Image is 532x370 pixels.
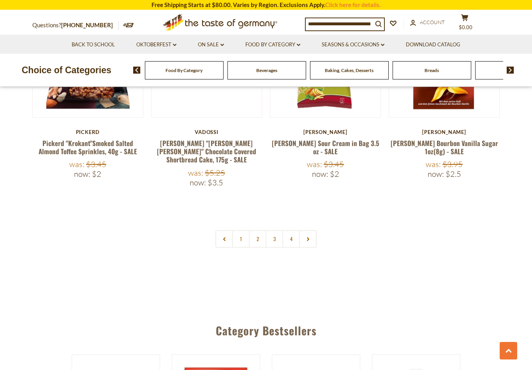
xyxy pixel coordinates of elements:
[330,169,339,179] span: $2
[325,67,373,73] a: Baking, Cakes, Desserts
[272,138,379,156] a: [PERSON_NAME] Sour Cream in Bag 3.5 oz - SALE
[232,230,250,248] a: 1
[282,230,300,248] a: 4
[86,159,106,169] span: $3.45
[74,169,90,179] label: Now:
[507,67,514,74] img: next arrow
[389,129,500,135] div: [PERSON_NAME]
[459,24,472,30] span: $0.00
[205,168,225,178] span: $5.25
[188,168,203,178] label: Was:
[16,313,516,345] div: Category Bestsellers
[136,41,176,49] a: Oktoberfest
[72,41,115,49] a: Back to School
[446,169,461,179] span: $2.5
[151,129,262,135] div: Vadossi
[425,67,439,73] a: Breads
[325,1,381,8] a: Click here for details.
[39,138,137,156] a: Pickerd "Krokant"Smoked Salted Almond Toffee Sprinkles, 40g - SALE
[420,19,445,25] span: Account
[245,41,300,49] a: Food By Category
[208,178,223,187] span: $3.5
[322,41,384,49] a: Seasons & Occasions
[32,20,119,30] p: Questions?
[307,159,322,169] label: Was:
[406,41,460,49] a: Download Catalog
[166,67,203,73] a: Food By Category
[453,14,476,33] button: $0.00
[410,18,445,27] a: Account
[61,21,113,28] a: [PHONE_NUMBER]
[324,159,344,169] span: $3.45
[133,67,141,74] img: previous arrow
[312,169,328,179] label: Now:
[32,129,143,135] div: Pickerd
[249,230,266,248] a: 2
[426,159,441,169] label: Was:
[190,178,206,187] label: Now:
[428,169,444,179] label: Now:
[69,159,85,169] label: Was:
[391,138,498,156] a: [PERSON_NAME] Bourbon Vanilla Sugar 1oz(8g) - SALE
[256,67,277,73] a: Beverages
[442,159,463,169] span: $3.95
[157,138,256,165] a: [PERSON_NAME] "[PERSON_NAME] [PERSON_NAME]" Chocolate Covered Shortbread Cake, 175g - SALE
[266,230,283,248] a: 3
[270,129,381,135] div: [PERSON_NAME]
[198,41,224,49] a: On Sale
[92,169,101,179] span: $2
